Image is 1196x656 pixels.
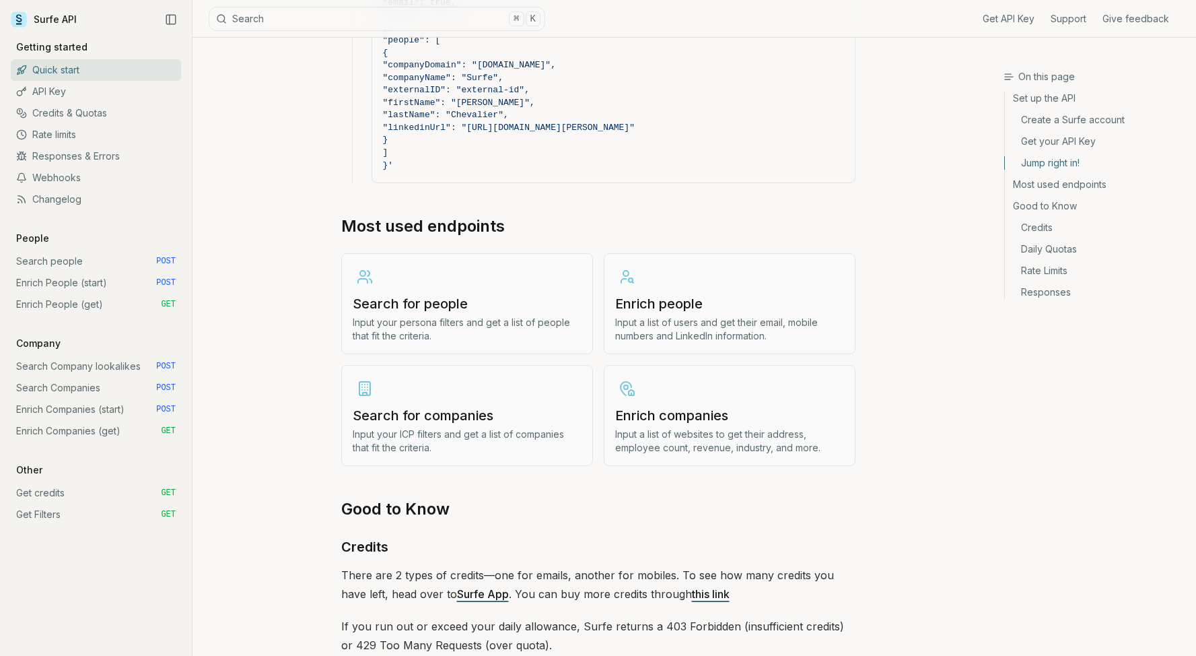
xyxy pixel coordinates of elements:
[161,488,176,498] span: GET
[341,216,505,237] a: Most used endpoints
[156,383,176,393] span: POST
[604,253,855,354] a: Enrich peopleInput a list of users and get their email, mobile numbers and LinkedIn information.
[161,299,176,310] span: GET
[341,617,855,655] p: If you run out or exceed your daily allowance, Surfe returns a 403 Forbidden (insufficient credit...
[615,316,844,343] p: Input a list of users and get their email, mobile numbers and LinkedIn information.
[1005,174,1185,195] a: Most used endpoints
[1005,109,1185,131] a: Create a Surfe account
[11,251,181,272] a: Search people POST
[1051,12,1086,26] a: Support
[341,536,388,558] a: Credits
[1005,92,1185,109] a: Set up the API
[156,404,176,415] span: POST
[615,428,844,455] p: Input a list of websites to get their address, employee count, revenue, industry, and more.
[11,9,77,30] a: Surfe API
[383,147,388,158] span: ]
[383,110,509,120] span: "lastName": "Chevalier",
[1102,12,1169,26] a: Give feedback
[161,509,176,520] span: GET
[156,277,176,288] span: POST
[1005,152,1185,174] a: Jump right in!
[457,587,509,601] a: Surfe App
[161,9,181,30] button: Collapse Sidebar
[353,428,582,455] p: Input your ICP filters and get a list of companies that fit the criteria.
[1005,131,1185,152] a: Get your API Key
[353,316,582,343] p: Input your persona filters and get a list of people that fit the criteria.
[11,167,181,189] a: Webhooks
[509,11,524,26] kbd: ⌘
[383,135,388,145] span: }
[615,406,844,425] h3: Enrich companies
[1005,282,1185,299] a: Responses
[983,12,1034,26] a: Get API Key
[383,35,441,45] span: "people": [
[11,420,181,442] a: Enrich Companies (get) GET
[604,365,855,466] a: Enrich companiesInput a list of websites to get their address, employee count, revenue, industry,...
[11,377,181,399] a: Search Companies POST
[11,59,181,81] a: Quick start
[341,498,450,520] a: Good to Know
[383,123,635,133] span: "linkedinUrl": "[URL][DOMAIN_NAME][PERSON_NAME]"
[11,145,181,167] a: Responses & Errors
[209,7,545,31] button: Search⌘K
[692,587,730,601] a: this link
[1005,260,1185,282] a: Rate Limits
[11,189,181,210] a: Changelog
[156,256,176,267] span: POST
[341,365,593,466] a: Search for companiesInput your ICP filters and get a list of companies that fit the criteria.
[11,463,48,477] p: Other
[615,294,844,313] h3: Enrich people
[1004,70,1185,84] h3: On this page
[11,272,181,294] a: Enrich People (start) POST
[341,253,593,354] a: Search for peopleInput your persona filters and get a list of people that fit the criteria.
[156,361,176,372] span: POST
[11,482,181,504] a: Get credits GET
[11,504,181,525] a: Get Filters GET
[383,48,388,58] span: {
[341,566,855,603] p: There are 2 types of credits—one for emails, another for mobiles. To see how many credits you hav...
[11,40,93,54] p: Getting started
[11,294,181,315] a: Enrich People (get) GET
[353,406,582,425] h3: Search for companies
[11,356,181,377] a: Search Company lookalikes POST
[1005,238,1185,260] a: Daily Quotas
[11,81,181,102] a: API Key
[11,102,181,124] a: Credits & Quotas
[353,294,582,313] h3: Search for people
[383,60,556,70] span: "companyDomain": "[DOMAIN_NAME]",
[383,98,535,108] span: "firstName": "[PERSON_NAME]",
[1005,195,1185,217] a: Good to Know
[383,73,503,83] span: "companyName": "Surfe",
[11,232,55,245] p: People
[383,160,394,170] span: }'
[1005,217,1185,238] a: Credits
[11,337,66,350] p: Company
[526,11,540,26] kbd: K
[11,399,181,420] a: Enrich Companies (start) POST
[161,426,176,436] span: GET
[383,85,530,95] span: "externalID": "external-id",
[11,124,181,145] a: Rate limits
